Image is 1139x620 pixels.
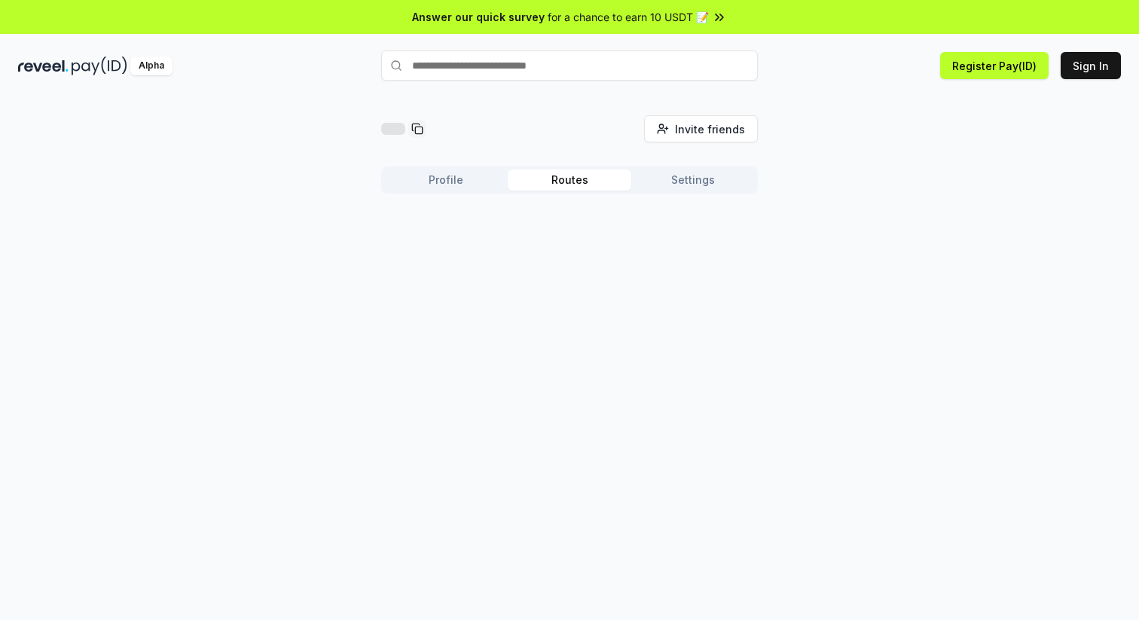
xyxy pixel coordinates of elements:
[412,9,545,25] span: Answer our quick survey
[548,9,709,25] span: for a chance to earn 10 USDT 📝
[72,57,127,75] img: pay_id
[384,170,508,191] button: Profile
[18,57,69,75] img: reveel_dark
[508,170,631,191] button: Routes
[644,115,758,142] button: Invite friends
[631,170,755,191] button: Settings
[940,52,1049,79] button: Register Pay(ID)
[130,57,173,75] div: Alpha
[1061,52,1121,79] button: Sign In
[675,121,745,137] span: Invite friends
